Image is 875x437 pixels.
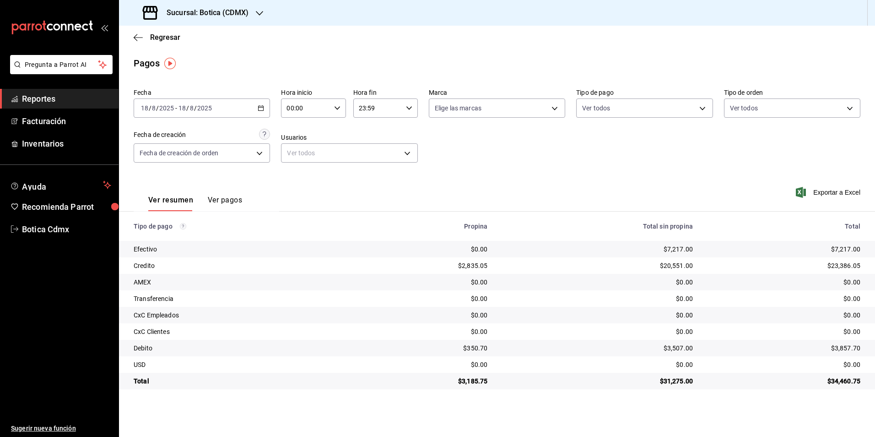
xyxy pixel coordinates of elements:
[429,89,565,96] label: Marca
[151,104,156,112] input: --
[159,7,248,18] h3: Sucursal: Botica (CDMX)
[798,187,860,198] button: Exportar a Excel
[140,148,218,158] span: Fecha de creación de orden
[22,201,111,213] span: Recomienda Parrot
[148,196,193,211] button: Ver resumen
[281,134,417,141] label: Usuarios
[22,223,111,235] span: Botica Cdmx
[134,311,348,320] div: CxC Empleados
[189,104,194,112] input: --
[134,56,160,70] div: Pagos
[502,245,693,254] div: $7,217.00
[134,223,348,230] div: Tipo de pago
[186,104,189,112] span: /
[6,66,113,76] a: Pregunta a Parrot AI
[22,180,99,191] span: Ayuda
[134,377,348,386] div: Total
[435,104,481,113] span: Elige las marcas
[362,327,487,336] div: $0.00
[502,223,693,230] div: Total sin propina
[156,104,159,112] span: /
[502,377,693,386] div: $31,275.00
[362,245,487,254] div: $0.00
[134,261,348,270] div: Credito
[708,377,860,386] div: $34,460.75
[10,55,113,74] button: Pregunta a Parrot AI
[150,33,180,42] span: Regresar
[149,104,151,112] span: /
[134,278,348,287] div: AMEX
[134,130,186,140] div: Fecha de creación
[708,223,860,230] div: Total
[134,89,270,96] label: Fecha
[708,294,860,303] div: $0.00
[362,360,487,369] div: $0.00
[502,327,693,336] div: $0.00
[281,143,417,163] div: Ver todos
[134,344,348,353] div: Debito
[180,223,186,229] svg: Los pagos realizados con Pay y otras terminales son montos brutos.
[582,104,610,113] span: Ver todos
[101,24,108,31] button: open_drawer_menu
[134,245,348,254] div: Efectivo
[134,33,180,42] button: Regresar
[208,196,242,211] button: Ver pagos
[502,294,693,303] div: $0.00
[281,89,346,96] label: Hora inicio
[194,104,197,112] span: /
[708,245,860,254] div: $7,217.00
[178,104,186,112] input: --
[134,294,348,303] div: Transferencia
[502,278,693,287] div: $0.00
[134,360,348,369] div: USD
[502,311,693,320] div: $0.00
[708,344,860,353] div: $3,857.70
[362,223,487,230] div: Propina
[502,261,693,270] div: $20,551.00
[362,311,487,320] div: $0.00
[708,261,860,270] div: $23,386.05
[22,137,111,150] span: Inventarios
[140,104,149,112] input: --
[362,278,487,287] div: $0.00
[362,294,487,303] div: $0.00
[730,104,758,113] span: Ver todos
[502,344,693,353] div: $3,507.00
[362,377,487,386] div: $3,185.75
[708,360,860,369] div: $0.00
[134,327,348,336] div: CxC Clientes
[197,104,212,112] input: ----
[164,58,176,69] img: Tooltip marker
[362,261,487,270] div: $2,835.05
[159,104,174,112] input: ----
[362,344,487,353] div: $350.70
[576,89,713,96] label: Tipo de pago
[148,196,242,211] div: navigation tabs
[25,60,98,70] span: Pregunta a Parrot AI
[708,327,860,336] div: $0.00
[724,89,860,96] label: Tipo de orden
[353,89,418,96] label: Hora fin
[11,424,111,433] span: Sugerir nueva función
[502,360,693,369] div: $0.00
[708,278,860,287] div: $0.00
[22,115,111,127] span: Facturación
[175,104,177,112] span: -
[708,311,860,320] div: $0.00
[22,93,111,105] span: Reportes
